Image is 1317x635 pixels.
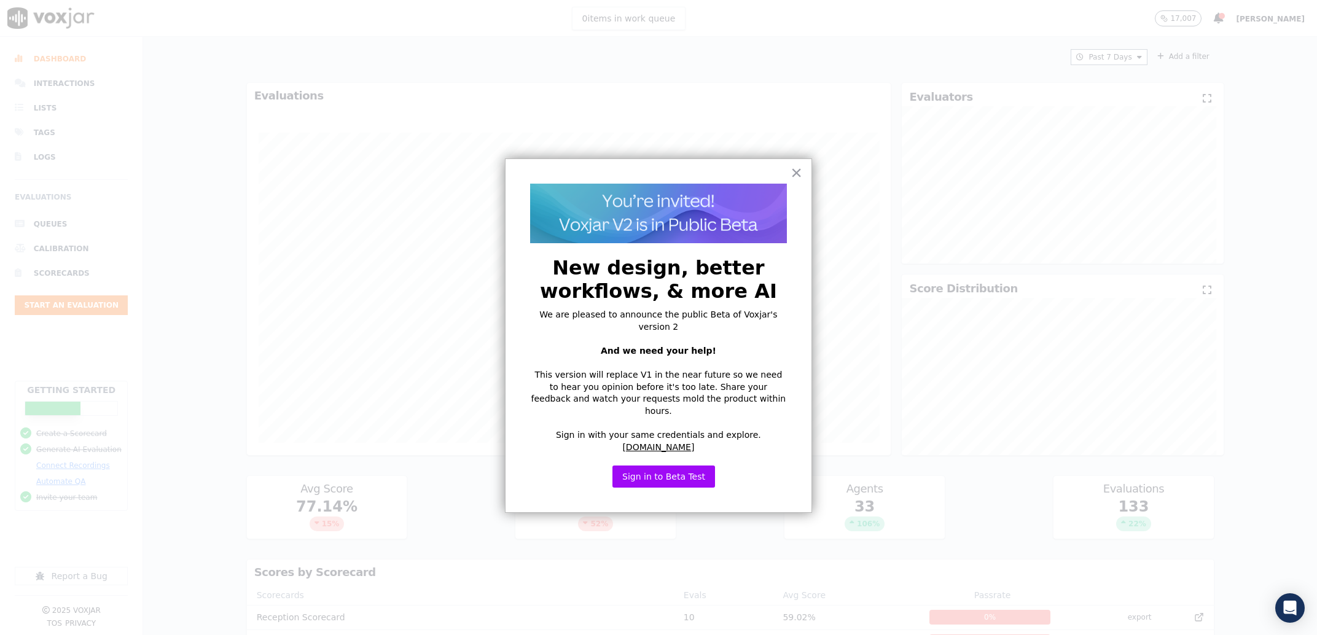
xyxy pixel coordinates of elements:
[791,163,802,182] button: Close
[530,256,787,303] h2: New design, better workflows, & more AI
[612,466,715,488] button: Sign in to Beta Test
[530,309,787,333] p: We are pleased to announce the public Beta of Voxjar's version 2
[556,430,761,440] span: Sign in with your same credentials and explore.
[1275,593,1305,623] div: Open Intercom Messenger
[530,369,787,417] p: This version will replace V1 in the near future so we need to hear you opinion before it's too la...
[601,346,716,356] strong: And we need your help!
[622,442,694,452] a: [DOMAIN_NAME]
